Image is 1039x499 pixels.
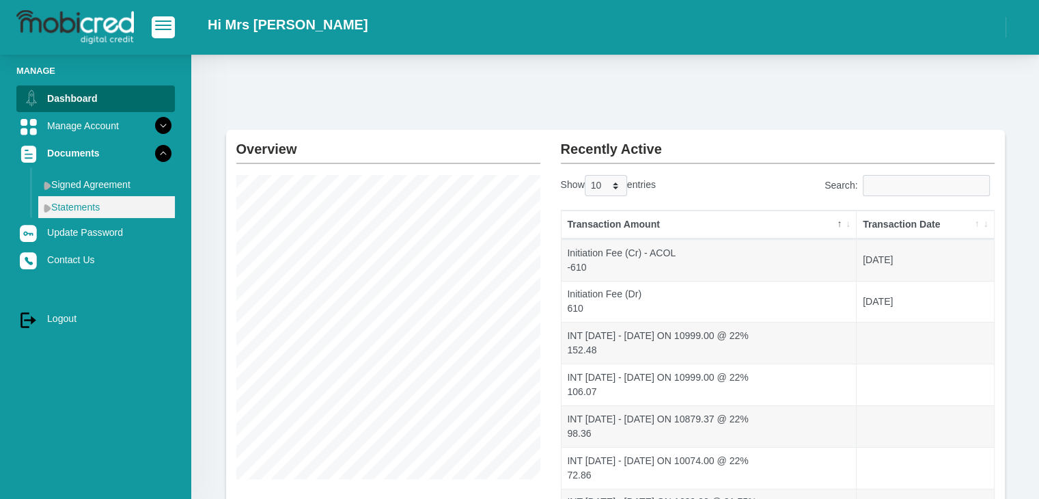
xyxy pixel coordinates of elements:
td: Initiation Fee (Dr) 610 [562,281,857,323]
td: [DATE] [857,239,993,281]
h2: Hi Mrs [PERSON_NAME] [208,16,368,33]
td: INT [DATE] - [DATE] ON 10879.37 @ 22% 98.36 [562,405,857,447]
td: [DATE] [857,281,993,323]
img: menu arrow [44,181,51,190]
td: INT [DATE] - [DATE] ON 10074.00 @ 22% 72.86 [562,447,857,489]
label: Search: [825,175,995,196]
select: Showentries [585,175,627,196]
h2: Overview [236,130,540,157]
input: Search: [863,175,990,196]
img: logo-mobicred.svg [16,10,134,44]
a: Contact Us [16,247,175,273]
th: Transaction Amount: activate to sort column descending [562,211,857,239]
h2: Recently Active [561,130,995,157]
img: menu arrow [44,204,51,213]
td: INT [DATE] - [DATE] ON 10999.00 @ 22% 152.48 [562,322,857,364]
label: Show entries [561,175,656,196]
a: Dashboard [16,85,175,111]
th: Transaction Date: activate to sort column ascending [857,211,993,239]
a: Documents [16,140,175,166]
td: Initiation Fee (Cr) - ACOL -610 [562,239,857,281]
a: Logout [16,306,175,332]
li: Manage [16,64,175,77]
a: Statements [38,196,175,218]
td: INT [DATE] - [DATE] ON 10999.00 @ 22% 106.07 [562,364,857,405]
a: Update Password [16,219,175,245]
a: Signed Agreement [38,174,175,195]
a: Manage Account [16,113,175,139]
